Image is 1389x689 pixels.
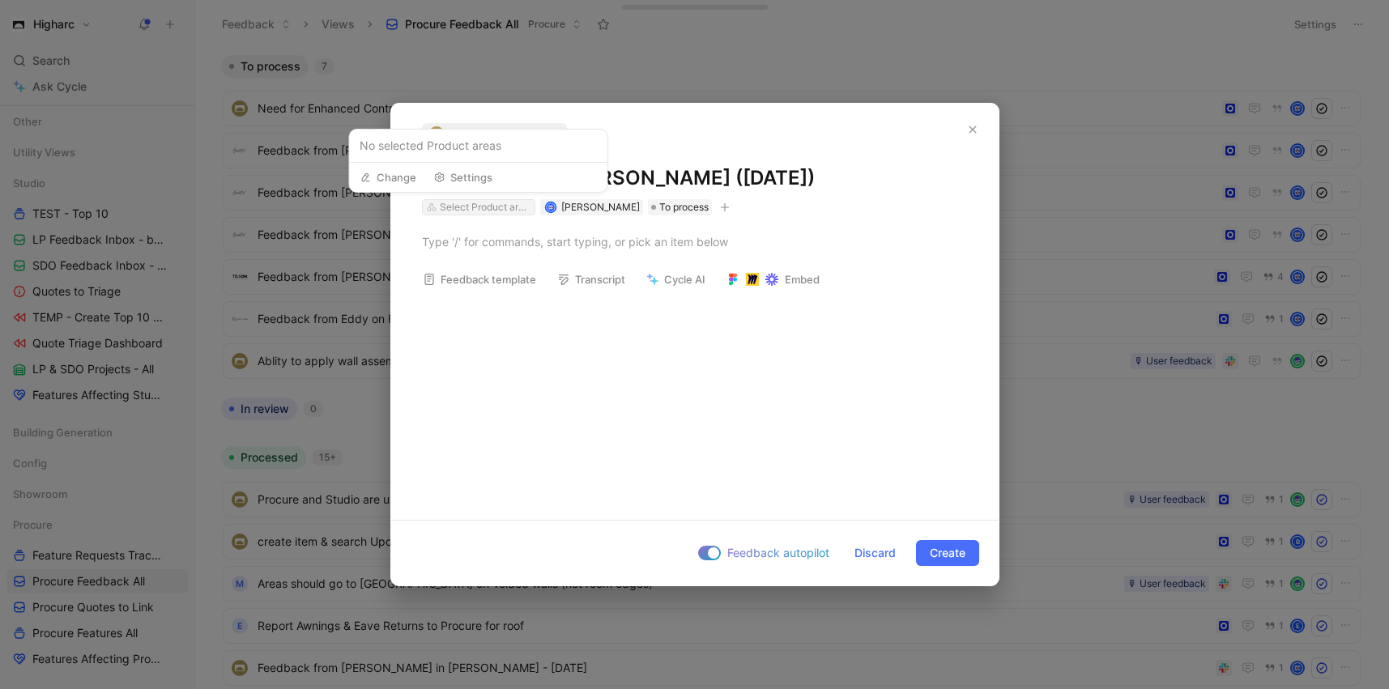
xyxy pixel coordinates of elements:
span: To process [659,199,709,215]
button: Change [353,166,424,189]
span: [PERSON_NAME] [448,125,539,144]
button: Transcript [550,268,633,291]
div: To process [648,199,712,215]
div: Select Product areas [440,199,530,215]
button: Settings [427,166,500,189]
button: logo[PERSON_NAME] [422,123,567,146]
button: Discard [841,540,910,566]
button: Embed [719,268,827,291]
button: Create [916,540,979,566]
span: No selected Product areas [360,136,598,155]
span: Feedback autopilot [727,543,829,563]
img: logo [428,126,445,142]
span: Discard [854,543,896,563]
button: Feedback template [415,268,543,291]
img: avatar [546,202,555,211]
span: [PERSON_NAME] [561,201,640,213]
span: Create [930,543,965,563]
button: Feedback autopilot [693,542,834,564]
h1: Feedback from [PERSON_NAME] ([DATE]) [422,165,968,191]
button: Cycle AI [639,268,713,291]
